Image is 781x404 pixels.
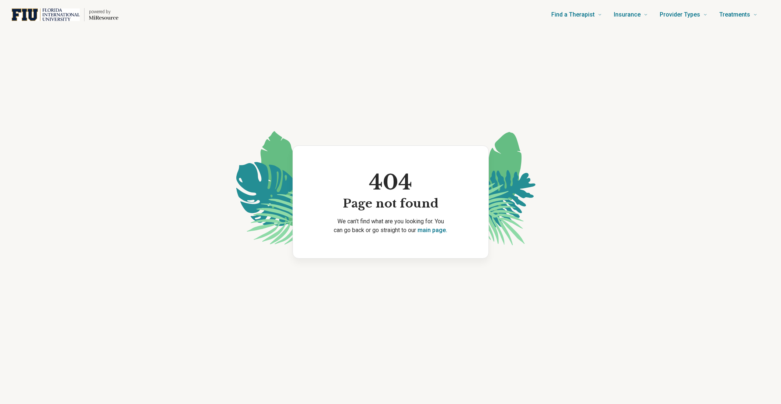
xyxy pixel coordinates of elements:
span: Provider Types [660,10,700,20]
a: main page. [418,227,447,234]
p: We can’t find what are you looking for. You can go back or go straight to our [305,217,477,235]
span: Treatments [719,10,750,20]
p: powered by [89,9,118,15]
span: Insurance [614,10,641,20]
span: Page not found [343,196,438,212]
span: 404 [343,169,438,196]
span: Find a Therapist [551,10,595,20]
a: Home page [12,3,118,26]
